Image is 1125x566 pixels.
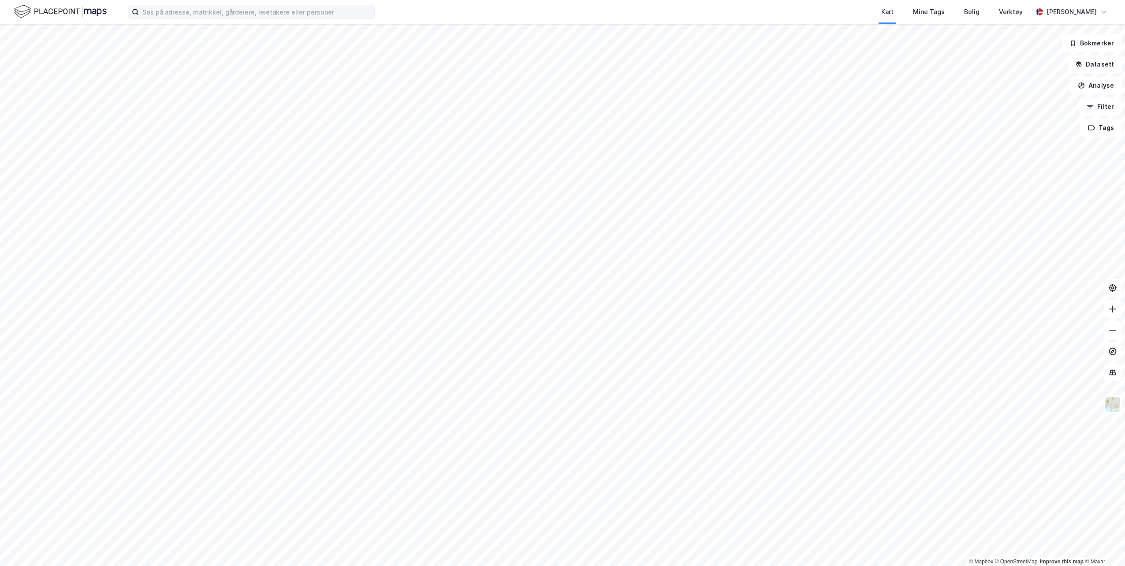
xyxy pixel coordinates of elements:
[913,7,945,17] div: Mine Tags
[1081,524,1125,566] iframe: Chat Widget
[969,559,993,565] a: Mapbox
[1068,56,1121,73] button: Datasett
[1080,119,1121,137] button: Tags
[14,4,107,19] img: logo.f888ab2527a4732fd821a326f86c7f29.svg
[1070,77,1121,94] button: Analyse
[1062,34,1121,52] button: Bokmerker
[1040,559,1084,565] a: Improve this map
[1104,396,1121,413] img: Z
[881,7,894,17] div: Kart
[1079,98,1121,115] button: Filter
[999,7,1023,17] div: Verktøy
[139,5,374,19] input: Søk på adresse, matrikkel, gårdeiere, leietakere eller personer
[1047,7,1097,17] div: [PERSON_NAME]
[964,7,980,17] div: Bolig
[995,559,1038,565] a: OpenStreetMap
